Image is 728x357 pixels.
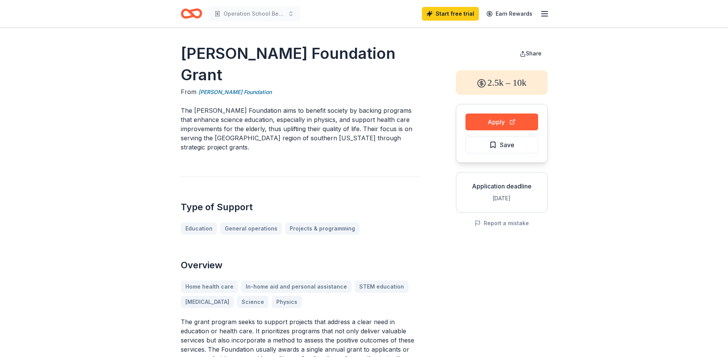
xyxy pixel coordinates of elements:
[181,222,217,235] a: Education
[462,182,541,191] div: Application deadline
[181,87,419,97] div: From
[475,219,529,228] button: Report a mistake
[456,70,548,95] div: 2.5k – 10k
[462,194,541,203] div: [DATE]
[181,43,419,86] h1: [PERSON_NAME] Foundation Grant
[208,6,300,21] button: Operation School Bell (OSB) & Serving Those Who Serve
[422,7,479,21] a: Start free trial
[181,201,419,213] h2: Type of Support
[526,50,542,57] span: Share
[220,222,282,235] a: General operations
[181,259,419,271] h2: Overview
[181,106,419,152] p: The [PERSON_NAME] Foundation aims to benefit society by backing programs that enhance science edu...
[465,114,538,130] button: Apply
[285,222,360,235] a: Projects & programming
[500,140,514,150] span: Save
[514,46,548,61] button: Share
[482,7,537,21] a: Earn Rewards
[198,88,272,97] a: [PERSON_NAME] Foundation
[465,136,538,153] button: Save
[181,5,202,23] a: Home
[224,9,285,18] span: Operation School Bell (OSB) & Serving Those Who Serve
